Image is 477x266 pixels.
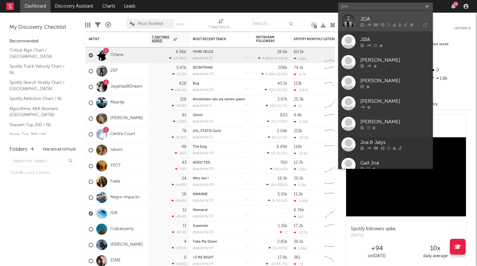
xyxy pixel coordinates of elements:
div: -8.24 % [172,135,186,139]
svg: Chart title [322,111,350,127]
div: ( ) [265,88,287,92]
div: -3.87k [294,88,308,92]
svg: Chart title [322,127,350,142]
a: Shazam Top 200 / NL [9,121,69,128]
div: IDONTMIND [193,66,250,70]
span: 25 [271,120,275,124]
svg: Chart title [322,206,350,221]
input: Search... [249,19,296,28]
svg: Chart title [322,79,350,95]
div: -43.8 % [172,104,186,108]
div: The Dog [193,145,250,149]
a: JØA [338,31,433,52]
div: 218 [180,97,186,102]
div: Recommended [9,38,76,45]
a: Bug [193,82,199,85]
div: 17.8k [278,256,287,260]
div: Amsterdam (als we samen gaan) [193,98,250,101]
div: 5.01k [278,192,287,196]
div: 6.96k [176,50,186,54]
a: Orlane [110,53,123,58]
div: popularity: 17 [193,136,213,139]
div: +300 % [172,246,186,250]
div: [PERSON_NAME] [360,56,430,64]
div: Take Me Down [193,240,250,244]
div: 6.76k [294,208,304,212]
div: 19 [294,104,302,108]
span: +2.42k % [273,57,286,60]
div: popularity: 40 [193,72,214,76]
div: 16.5k [278,176,287,181]
div: 60.1k [294,50,304,54]
svg: Chart title [322,47,350,63]
div: -87.5 % [172,230,186,234]
div: 4 [184,240,186,244]
div: daily average [406,252,464,260]
span: -55.6 % [275,152,286,155]
div: Edit Columns [85,16,90,34]
svg: Chart title [322,237,350,253]
div: 1.8k [429,75,471,83]
div: 0 [429,66,471,75]
a: Amsterdam (als we samen gaan) [193,98,245,101]
svg: Chart title [322,95,350,111]
a: NWANNE [193,193,208,196]
div: 208k [278,66,287,70]
svg: Chart title [322,221,350,237]
div: [PERSON_NAME] [360,118,430,126]
div: +443 % [172,183,186,187]
a: Faela [110,179,120,184]
svg: Chart title [322,63,350,79]
span: Most Notified [138,22,163,26]
div: -69.8 % [171,199,186,203]
svg: Chart title [322,142,350,158]
a: <3 ME RIGHT [193,256,214,259]
a: Negro Impacto [110,195,139,200]
span: +4 % [279,168,286,171]
span: 3 [272,199,274,203]
div: 2.85k [277,240,287,244]
a: JayaHadADream [110,84,142,90]
div: 9.4k [294,113,302,117]
span: 26 [274,168,278,171]
div: Artist [89,37,136,41]
a: IDONTMIND [193,66,213,70]
div: +2.79k % [169,56,186,60]
div: ( ) [268,246,287,250]
div: 213k [294,129,302,133]
div: -13.7k [294,231,308,235]
span: +733 % [276,120,286,124]
div: +113 % [173,120,186,124]
button: Untrack [454,25,471,32]
div: popularity: 26 [193,88,214,92]
a: Maartje [110,100,124,105]
div: [DATE] [351,232,396,239]
div: +100 % [172,262,186,266]
span: 321 [269,89,274,92]
div: JOA [360,15,430,23]
a: Ghost [193,114,203,117]
div: 17.2k [294,224,303,228]
span: 4.86k [262,57,272,60]
div: -5.7k [294,72,306,77]
a: néomí [110,147,122,153]
div: Spotify Monthly Listeners [294,37,341,41]
div: -29.4 % [172,214,186,219]
div: 48 [181,145,186,149]
div: <3 ME RIGHT [193,256,250,259]
div: 185 [294,215,303,219]
a: Centre Court [110,132,135,137]
div: 74.1k [294,66,303,70]
a: [PERSON_NAME] [338,52,433,72]
div: 43 [182,161,186,165]
span: -90.6 % [275,199,286,203]
div: 7-Day Fans Added (7-Day Fans Added) [208,24,233,31]
div: -14 % [175,167,186,171]
div: ( ) [266,104,287,108]
div: Joa & Jalys [360,139,430,146]
div: +94 [348,245,406,252]
div: popularity: 14 [193,262,213,266]
div: My Discovery Checklist [9,24,76,31]
div: 6.89k [277,145,287,149]
div: Superstar [193,224,250,228]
